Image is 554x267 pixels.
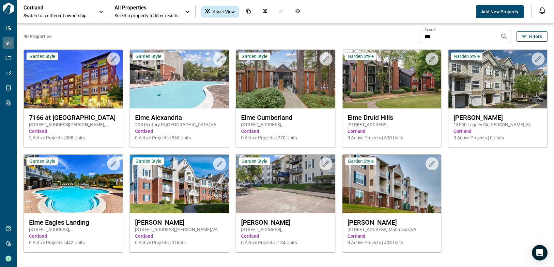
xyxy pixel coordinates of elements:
span: 0 Active Projects | 0 Units [454,134,542,141]
span: 2 Active Projects | 308 Units [29,134,117,141]
img: property-asset [342,50,441,108]
span: Switch to a different ownership [23,12,92,19]
label: Search [424,27,437,33]
span: 90 Properties [23,33,417,40]
p: Cortland [23,5,82,11]
span: 0 Active Projects | 536 Units [135,134,223,141]
span: [PERSON_NAME] [135,218,223,226]
span: Elme Druid Hills [347,114,436,121]
button: Search properties [498,30,511,43]
div: Open Intercom Messenger [532,245,547,260]
span: [PERSON_NAME] [347,218,436,226]
span: Garden Style [241,53,267,59]
span: 7166 at [GEOGRAPHIC_DATA] [29,114,117,121]
span: [STREET_ADDRESS] , [PERSON_NAME] , VA [135,226,223,233]
span: Garden Style [348,53,374,59]
span: 0 Active Projects | 134 Units [241,239,330,246]
span: Elme Cumberland [241,114,330,121]
span: Elme Alexandria [135,114,223,121]
button: Add New Property [476,5,524,18]
span: 13690 Legacy Cir , [PERSON_NAME] , VA [454,121,542,128]
span: Cortland [241,128,330,134]
span: [STREET_ADDRESS][PERSON_NAME] , [GEOGRAPHIC_DATA] , CO [29,121,117,128]
span: Garden Style [29,158,55,164]
span: Cortland [241,233,330,239]
img: property-asset [130,155,229,213]
img: property-asset [24,50,123,108]
span: Cortland [135,233,223,239]
span: [STREET_ADDRESS] , [GEOGRAPHIC_DATA] , VA [241,226,330,233]
span: [STREET_ADDRESS] , [GEOGRAPHIC_DATA] , GA [241,121,330,128]
span: Garden Style [29,53,55,59]
span: Cortland [29,233,117,239]
span: Asset View [213,8,235,15]
span: Elme Eagles Landing [29,218,117,226]
span: 0 Active Projects | 0 Units [135,239,223,246]
span: Garden Style [135,158,161,164]
span: [PERSON_NAME] [241,218,330,226]
div: Job History [291,6,304,18]
span: Cortland [454,128,542,134]
img: property-asset [236,50,335,108]
button: Open notification feed [537,5,547,16]
img: property-asset [342,155,441,213]
span: Cortland [135,128,223,134]
span: Garden Style [454,53,480,59]
div: Photos [258,6,271,18]
span: [STREET_ADDRESS] , [GEOGRAPHIC_DATA] , GA [347,121,436,128]
span: [PERSON_NAME] [454,114,542,121]
span: Garden Style [241,158,267,164]
span: Cortland [347,128,436,134]
button: Filters [516,31,547,42]
span: 0 Active Projects | 442 Units [29,239,117,246]
span: 0 Active Projects | 408 Units [347,239,436,246]
span: [STREET_ADDRESS] , Manassas , VA [347,226,436,233]
img: property-asset [24,155,123,213]
span: 0 Active Projects | 270 Units [241,134,330,141]
span: Select a property to filter results [115,12,178,19]
span: 0 Active Projects | 500 Units [347,134,436,141]
span: [STREET_ADDRESS] , [GEOGRAPHIC_DATA] , GA [29,226,117,233]
img: property-asset [130,50,229,108]
span: 205 Century Pl , [GEOGRAPHIC_DATA] , VA [135,121,223,128]
span: Cortland [29,128,117,134]
div: Issues & Info [275,6,288,18]
span: Add New Property [481,8,518,15]
img: property-asset [236,155,335,213]
span: All Properties [115,5,178,11]
img: property-asset [448,50,547,108]
span: Garden Style [135,53,161,59]
span: Cortland [347,233,436,239]
span: Filters [529,33,542,40]
div: Documents [242,6,255,18]
div: Asset View [201,6,239,18]
span: Garden Style [348,158,374,164]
